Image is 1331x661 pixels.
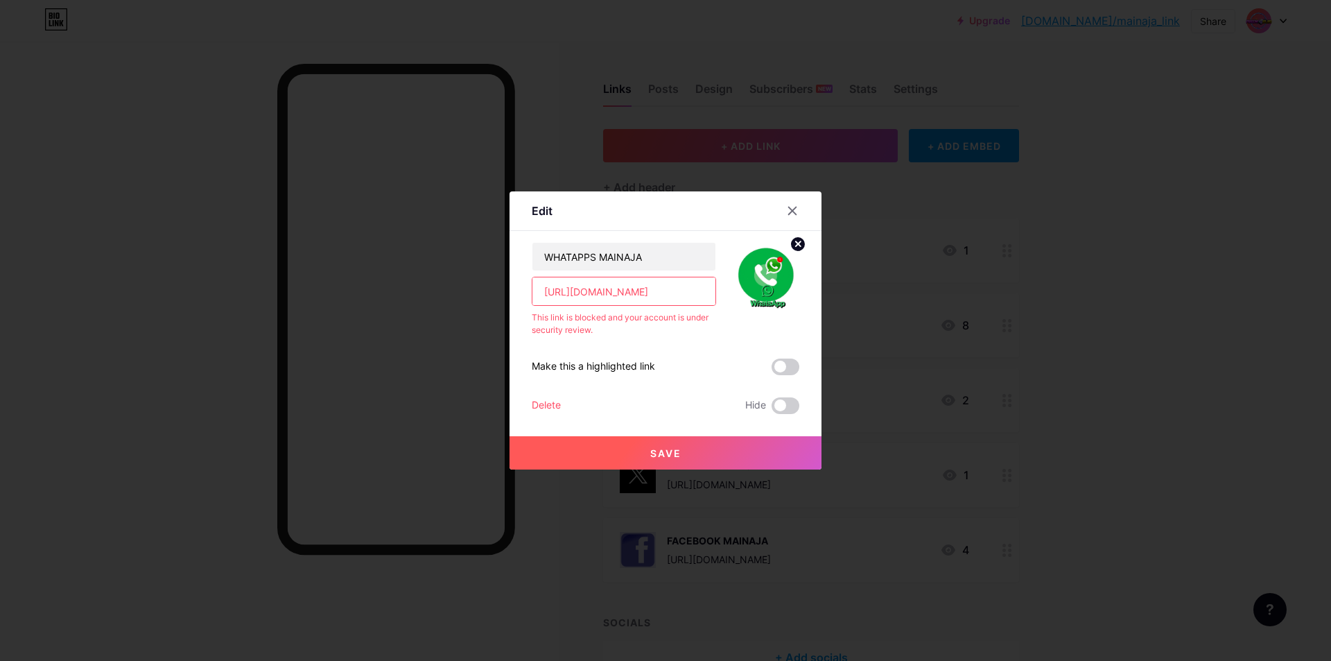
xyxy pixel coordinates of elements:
[532,277,715,305] input: URL
[510,436,821,470] button: Save
[532,311,716,336] div: This link is blocked and your account is under security review.
[532,243,715,271] input: Title
[532,359,655,375] div: Make this a highlighted link
[532,397,561,414] div: Delete
[650,447,681,459] span: Save
[532,203,553,219] div: Edit
[733,242,799,309] img: link_thumbnail
[745,397,766,414] span: Hide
